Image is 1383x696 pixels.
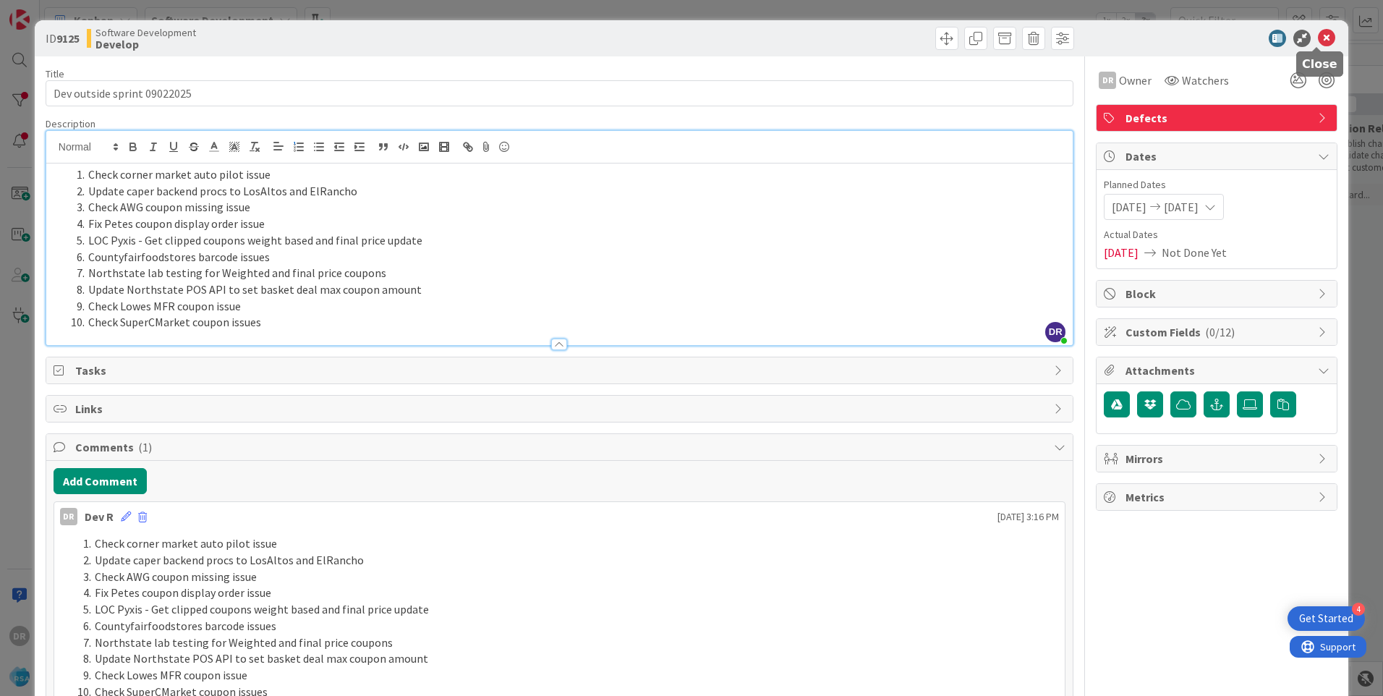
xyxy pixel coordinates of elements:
span: Tasks [75,362,1047,379]
b: 9125 [56,31,80,46]
li: Check corner market auto pilot issue [71,166,1065,183]
div: Get Started [1299,611,1353,626]
span: Mirrors [1125,450,1311,467]
div: Open Get Started checklist, remaining modules: 4 [1288,606,1365,631]
span: Attachments [1125,362,1311,379]
li: Northstate lab testing for Weighted and final price coupons [77,635,1059,651]
li: Check AWG coupon missing issue [71,199,1065,216]
span: Software Development [95,27,196,38]
li: Check AWG coupon missing issue [77,569,1059,585]
div: DR [1099,72,1116,89]
input: type card name here... [46,80,1073,106]
span: ID [46,30,80,47]
li: Countyfairfoodstores barcode issues [77,618,1059,635]
span: Custom Fields [1125,323,1311,341]
span: Actual Dates [1104,227,1329,242]
span: DR [1045,322,1065,342]
span: Watchers [1182,72,1229,89]
li: Fix Petes coupon display order issue [77,585,1059,601]
span: [DATE] [1164,198,1199,216]
li: Check corner market auto pilot issue [77,535,1059,552]
li: Check Lowes MFR coupon issue [77,667,1059,684]
li: Fix Petes coupon display order issue [71,216,1065,232]
span: Links [75,400,1047,417]
span: [DATE] [1112,198,1146,216]
b: Develop [95,38,196,50]
li: LOC Pyxis - Get clipped coupons weight based and final price update [77,601,1059,618]
button: Add Comment [54,468,147,494]
li: Update caper backend procs to LosAltos and ElRancho [71,183,1065,200]
span: Block [1125,285,1311,302]
div: DR [60,508,77,525]
span: Metrics [1125,488,1311,506]
span: Description [46,117,95,130]
span: Defects [1125,109,1311,127]
span: Comments [75,438,1047,456]
span: Dates [1125,148,1311,165]
h5: Close [1302,57,1337,71]
span: [DATE] [1104,244,1139,261]
li: Update Northstate POS API to set basket deal max coupon amount [71,281,1065,298]
li: Check SuperCMarket coupon issues [71,314,1065,331]
div: Dev R [85,508,114,525]
li: LOC Pyxis - Get clipped coupons weight based and final price update [71,232,1065,249]
span: ( 0/12 ) [1205,325,1235,339]
div: 4 [1352,603,1365,616]
span: [DATE] 3:16 PM [997,509,1059,525]
li: Update Northstate POS API to set basket deal max coupon amount [77,650,1059,667]
li: Update caper backend procs to LosAltos and ElRancho [77,552,1059,569]
span: Owner [1119,72,1152,89]
li: Northstate lab testing for Weighted and final price coupons [71,265,1065,281]
span: Planned Dates [1104,177,1329,192]
li: Check Lowes MFR coupon issue [71,298,1065,315]
span: ( 1 ) [138,440,152,454]
span: Not Done Yet [1162,244,1227,261]
span: Support [30,2,66,20]
li: Countyfairfoodstores barcode issues [71,249,1065,266]
label: Title [46,67,64,80]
